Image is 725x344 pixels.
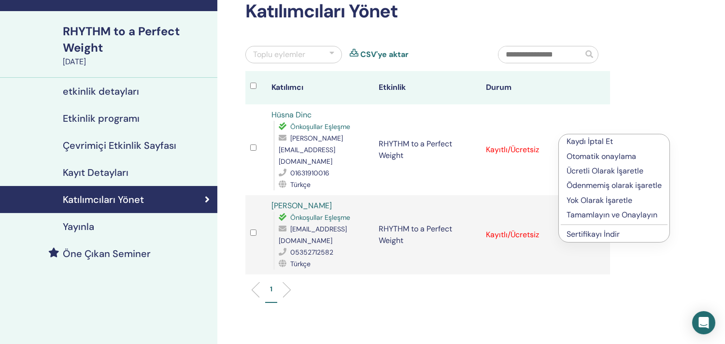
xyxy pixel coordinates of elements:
h4: Etkinlik programı [63,113,140,124]
div: Toplu eylemler [253,49,305,60]
a: [PERSON_NAME] [271,201,332,211]
p: Ödenmemiş olarak işaretle [567,180,662,191]
a: Sertifikayı İndir [567,229,620,239]
td: RHYTHM to a Perfect Weight [374,195,481,274]
h4: etkinlik detayları [63,86,139,97]
h4: Çevrimiçi Etkinlik Sayfası [63,140,176,151]
h4: Kayıt Detayları [63,167,128,178]
span: Türkçe [290,259,311,268]
a: Hüsna Dinc [271,110,312,120]
td: RHYTHM to a Perfect Weight [374,104,481,195]
span: Türkçe [290,180,311,189]
p: Otomatik onaylama [567,151,662,162]
th: Durum [481,71,588,104]
p: Tamamlayın ve Onaylayın [567,209,662,221]
div: [DATE] [63,56,212,68]
th: Etkinlik [374,71,481,104]
th: Katılımcı [267,71,374,104]
a: RHYTHM to a Perfect Weight[DATE] [57,23,217,68]
div: Open Intercom Messenger [692,311,715,334]
span: Önkoşullar Eşleşme [290,122,350,131]
span: 01631910016 [290,169,329,177]
h2: Katılımcıları Yönet [245,0,610,23]
span: Önkoşullar Eşleşme [290,213,350,222]
p: Ücretli Olarak İşaretle [567,165,662,177]
p: Yok Olarak İşaretle [567,195,662,206]
h4: Yayınla [63,221,94,232]
h4: Katılımcıları Yönet [63,194,144,205]
span: 05352712582 [290,248,333,257]
p: 1 [270,284,272,294]
span: [PERSON_NAME][EMAIL_ADDRESS][DOMAIN_NAME] [279,134,343,166]
p: Kaydı İptal Et [567,136,662,147]
a: CSV'ye aktar [360,49,409,60]
h4: Öne Çıkan Seminer [63,248,151,259]
span: [EMAIL_ADDRESS][DOMAIN_NAME] [279,225,347,245]
div: RHYTHM to a Perfect Weight [63,23,212,56]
